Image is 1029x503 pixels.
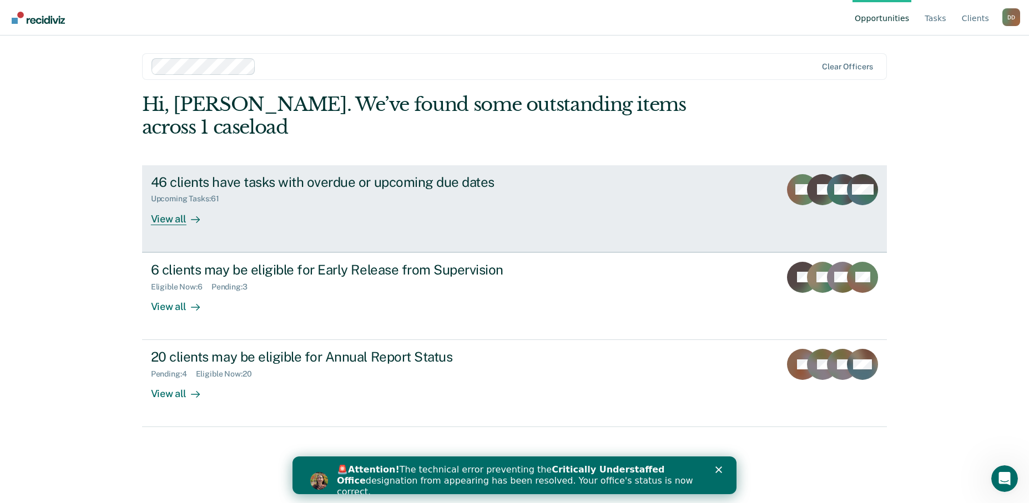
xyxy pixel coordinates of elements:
iframe: Intercom live chat banner [292,456,737,494]
div: Pending : 4 [151,369,196,379]
div: Close [423,10,434,17]
div: 🚨 The technical error preventing the designation from appearing has been resolved. Your office's ... [44,8,408,41]
div: Upcoming Tasks : 61 [151,194,228,204]
div: View all [151,204,213,225]
img: Recidiviz [12,12,65,24]
div: Clear officers [822,62,873,72]
a: 46 clients have tasks with overdue or upcoming due datesUpcoming Tasks:61View all [142,165,887,252]
div: Eligible Now : 6 [151,282,211,292]
div: 6 clients may be eligible for Early Release from Supervision [151,262,541,278]
div: View all [151,379,213,400]
div: View all [151,291,213,313]
b: Critically Understaffed Office [44,8,372,29]
a: 6 clients may be eligible for Early Release from SupervisionEligible Now:6Pending:3View all [142,252,887,340]
div: 20 clients may be eligible for Annual Report Status [151,349,541,365]
a: 20 clients may be eligible for Annual Report StatusPending:4Eligible Now:20View all [142,340,887,427]
iframe: Intercom live chat [991,465,1018,492]
div: Pending : 3 [211,282,256,292]
div: Eligible Now : 20 [196,369,261,379]
div: 46 clients have tasks with overdue or upcoming due dates [151,174,541,190]
div: D D [1002,8,1020,26]
b: Attention! [56,8,107,18]
button: Profile dropdown button [1002,8,1020,26]
div: Hi, [PERSON_NAME]. We’ve found some outstanding items across 1 caseload [142,93,738,139]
